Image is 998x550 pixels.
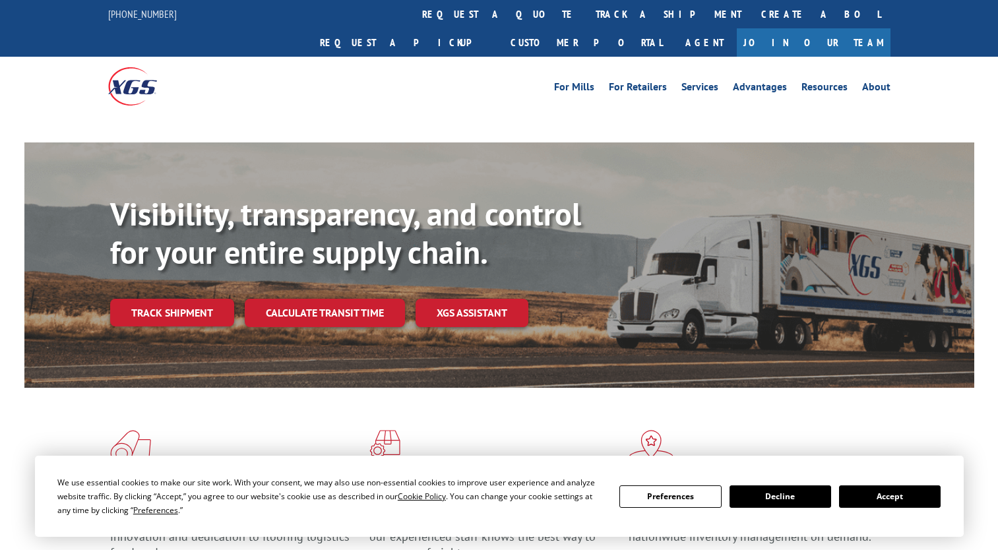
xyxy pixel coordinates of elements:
img: xgs-icon-focused-on-flooring-red [369,430,400,464]
a: Agent [672,28,737,57]
a: XGS ASSISTANT [416,299,528,327]
a: Join Our Team [737,28,890,57]
div: Cookie Consent Prompt [35,456,964,537]
a: Track shipment [110,299,234,326]
a: Request a pickup [310,28,501,57]
a: For Mills [554,82,594,96]
button: Preferences [619,485,721,508]
a: Advantages [733,82,787,96]
a: About [862,82,890,96]
span: Preferences [133,504,178,516]
b: Visibility, transparency, and control for your entire supply chain. [110,193,581,272]
div: We use essential cookies to make our site work. With your consent, we may also use non-essential ... [57,475,604,517]
a: Customer Portal [501,28,672,57]
a: Calculate transit time [245,299,405,327]
a: [PHONE_NUMBER] [108,7,177,20]
span: Cookie Policy [398,491,446,502]
a: Services [681,82,718,96]
button: Accept [839,485,941,508]
img: xgs-icon-flagship-distribution-model-red [629,430,674,464]
img: xgs-icon-total-supply-chain-intelligence-red [110,430,151,464]
button: Decline [730,485,831,508]
a: Resources [801,82,848,96]
a: For Retailers [609,82,667,96]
